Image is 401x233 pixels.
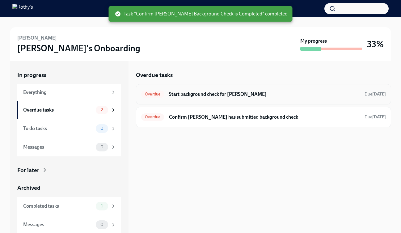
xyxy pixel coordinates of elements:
div: To do tasks [23,125,93,132]
a: Archived [17,184,121,192]
h6: [PERSON_NAME] [17,35,57,41]
span: Task "Confirm [PERSON_NAME] Background Check is Completed" completed [115,11,288,17]
div: Everything [23,89,108,96]
strong: [DATE] [372,91,386,97]
div: Completed tasks [23,203,93,210]
div: Messages [23,221,93,228]
span: Due [365,91,386,97]
span: 2 [97,108,107,112]
span: August 15th, 2025 12:00 [365,114,386,120]
a: In progress [17,71,121,79]
a: Completed tasks1 [17,197,121,215]
a: Messages0 [17,138,121,156]
span: Due [365,114,386,120]
span: 1 [97,204,107,208]
span: 0 [97,145,107,149]
a: To do tasks0 [17,119,121,138]
span: Overdue [141,92,164,96]
div: Messages [23,144,93,150]
div: For later [17,166,39,174]
img: Rothy's [12,4,33,14]
div: Overdue tasks [23,107,93,113]
strong: My progress [300,38,327,44]
h3: 33% [367,39,384,50]
h5: Overdue tasks [136,71,173,79]
span: Overdue [141,115,164,119]
strong: [DATE] [372,114,386,120]
h6: Start background check for [PERSON_NAME] [169,91,360,98]
span: 0 [97,222,107,227]
a: For later [17,166,121,174]
span: 0 [97,126,107,131]
h6: Confirm [PERSON_NAME] has submitted background check [169,114,360,121]
h3: [PERSON_NAME]'s Onboarding [17,43,140,54]
a: Overdue tasks2 [17,101,121,119]
a: Everything [17,84,121,101]
a: OverdueStart background check for [PERSON_NAME]Due[DATE] [141,89,386,99]
a: OverdueConfirm [PERSON_NAME] has submitted background checkDue[DATE] [141,112,386,122]
span: August 14th, 2025 12:00 [365,91,386,97]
